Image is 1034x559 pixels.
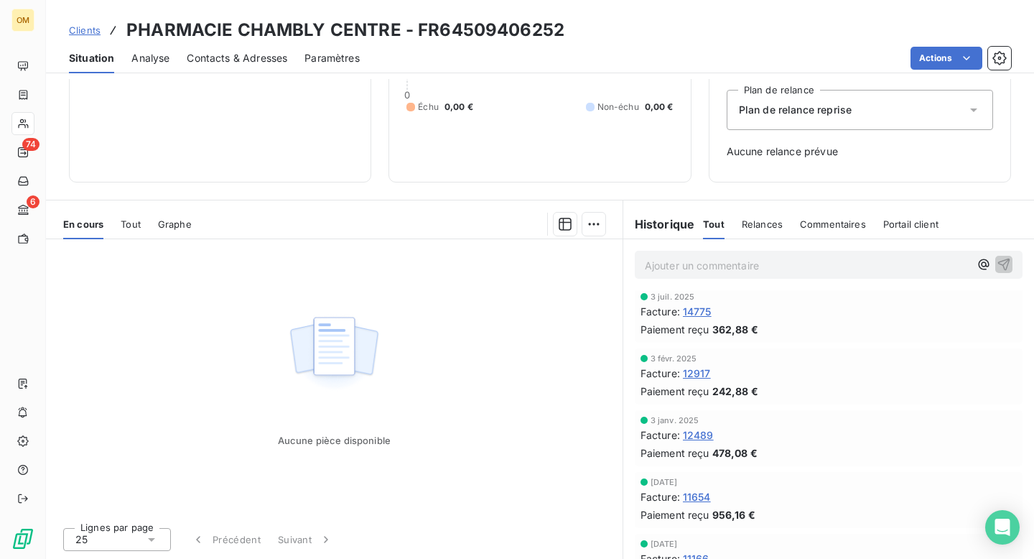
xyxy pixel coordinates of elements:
span: 11654 [683,489,711,504]
span: 478,08 € [712,445,758,461]
span: 3 févr. 2025 [651,354,697,363]
div: OM [11,9,34,32]
span: Paiement reçu [641,445,709,461]
span: Non-échu [597,101,639,114]
span: Contacts & Adresses [187,51,287,65]
span: Aucune relance prévue [727,144,993,159]
span: 3 janv. 2025 [651,416,699,425]
span: 6 [27,195,39,208]
span: Facture : [641,366,680,381]
span: 74 [22,138,39,151]
span: [DATE] [651,478,678,486]
span: Analyse [131,51,169,65]
span: 242,88 € [712,384,758,399]
span: Clients [69,24,101,36]
span: 956,16 € [712,507,755,522]
span: En cours [63,218,103,230]
img: Empty state [288,309,380,398]
span: Plan de relance reprise [739,103,852,117]
span: Situation [69,51,114,65]
span: Tout [703,218,725,230]
span: Facture : [641,304,680,319]
span: Facture : [641,489,680,504]
span: [DATE] [651,540,678,548]
span: 3 juil. 2025 [651,292,695,301]
span: 0 [404,89,410,101]
span: Aucune pièce disponible [278,435,391,446]
span: Paiement reçu [641,322,709,337]
span: Graphe [158,218,192,230]
span: Portail client [883,218,938,230]
span: 0,00 € [444,101,473,114]
span: Tout [121,218,141,230]
span: Relances [742,218,783,230]
span: 12489 [683,428,714,443]
button: Actions [910,47,982,70]
span: Paiement reçu [641,384,709,399]
span: 12917 [683,366,711,381]
span: 25 [75,532,88,547]
span: Facture : [641,428,680,443]
h6: Historique [623,216,695,233]
span: Échu [418,101,439,114]
span: Commentaires [800,218,866,230]
img: Logo LeanPay [11,527,34,550]
span: 14775 [683,304,712,319]
button: Précédent [182,525,269,555]
span: 362,88 € [712,322,758,337]
span: Paiement reçu [641,507,709,522]
a: Clients [69,23,101,37]
button: Suivant [269,525,342,555]
span: Paramètres [304,51,360,65]
span: 0,00 € [645,101,674,114]
h3: PHARMACIE CHAMBLY CENTRE - FR64509406252 [126,17,564,43]
div: Open Intercom Messenger [985,510,1020,545]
